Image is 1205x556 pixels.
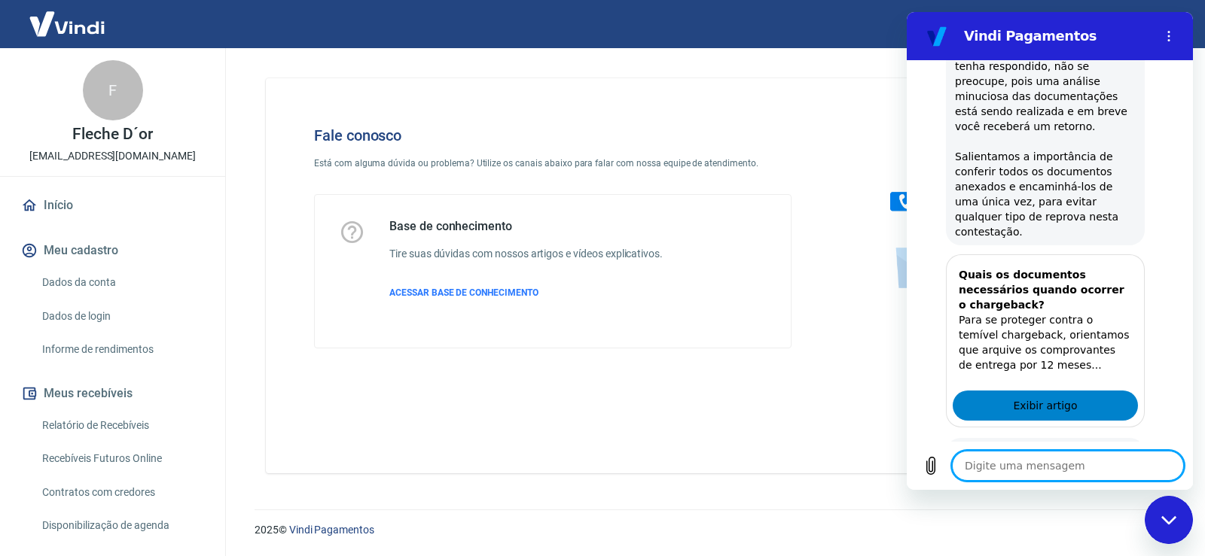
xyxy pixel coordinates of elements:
[289,524,374,536] a: Vindi Pagamentos
[36,267,207,298] a: Dados da conta
[36,410,207,441] a: Relatório de Recebíveis
[18,377,207,410] button: Meus recebíveis
[860,102,1089,303] img: Fale conosco
[255,522,1169,538] p: 2025 ©
[72,126,152,142] p: Fleche D´or
[907,12,1193,490] iframe: Janela de mensagens
[389,287,538,298] span: ACESSAR BASE DE CONHECIMENTO
[36,443,207,474] a: Recebíveis Futuros Online
[314,156,792,170] p: Está com alguma dúvida ou problema? Utilize os canais abaixo para falar com nossa equipe de atend...
[36,334,207,365] a: Informe de rendimentos
[29,148,196,164] p: [EMAIL_ADDRESS][DOMAIN_NAME]
[36,477,207,508] a: Contratos com credores
[18,234,207,267] button: Meu cadastro
[314,126,792,144] h4: Fale conosco
[1133,11,1187,38] button: Sair
[83,60,143,120] div: F
[389,219,663,234] h5: Base de conhecimento
[36,301,207,332] a: Dados de login
[36,510,207,541] a: Disponibilização de agenda
[18,189,207,222] a: Início
[18,1,116,47] img: Vindi
[389,286,663,299] a: ACESSAR BASE DE CONHECIMENTO
[1145,496,1193,544] iframe: Botão para abrir a janela de mensagens, conversa em andamento
[389,246,663,262] h6: Tire suas dúvidas com nossos artigos e vídeos explicativos.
